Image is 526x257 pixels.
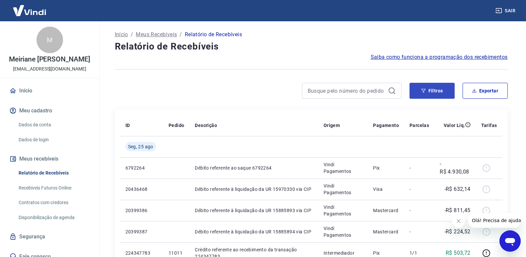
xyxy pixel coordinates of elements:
[444,206,471,214] p: -R$ 811,45
[169,122,184,129] p: Pedido
[195,122,217,129] p: Descrição
[195,165,313,171] p: Débito referente ao saque 6792264
[16,133,91,147] a: Dados de login
[324,161,363,175] p: Vindi Pagamentos
[324,122,340,129] p: Origem
[8,83,91,98] a: Início
[410,250,429,256] p: 1/1
[185,31,242,39] p: Relatório de Recebíveis
[136,31,177,39] a: Meus Recebíveis
[410,186,429,193] p: -
[468,213,521,228] iframe: Mensagem da empresa
[125,122,130,129] p: ID
[308,86,385,96] input: Busque pelo número do pedido
[8,103,91,118] button: Meu cadastro
[169,250,184,256] p: 11011
[125,207,158,214] p: 20399386
[481,122,497,129] p: Tarifas
[446,249,471,257] p: R$ 503,72
[37,27,63,53] div: M
[410,165,429,171] p: -
[8,152,91,166] button: Meus recebíveis
[410,228,429,235] p: -
[324,225,363,238] p: Vindi Pagamentos
[373,186,399,193] p: Visa
[115,40,508,53] h4: Relatório de Recebíveis
[125,165,158,171] p: 6792264
[125,186,158,193] p: 20436468
[410,83,455,99] button: Filtros
[195,228,313,235] p: Débito referente à liquidação da UR 15885894 via CIP
[9,56,90,63] p: Meiriane [PERSON_NAME]
[180,31,182,39] p: /
[371,53,508,61] a: Saiba como funciona a programação dos recebimentos
[410,122,429,129] p: Parcelas
[452,214,465,228] iframe: Fechar mensagem
[8,229,91,244] a: Segurança
[324,204,363,217] p: Vindi Pagamentos
[195,186,313,193] p: Débito referente à liquidação da UR 15970330 via CIP
[373,228,399,235] p: Mastercard
[373,250,399,256] p: Pix
[13,65,86,72] p: [EMAIL_ADDRESS][DOMAIN_NAME]
[444,228,471,236] p: -R$ 224,52
[444,185,471,193] p: -R$ 632,14
[131,31,133,39] p: /
[4,5,56,10] span: Olá! Precisa de ajuda?
[16,166,91,180] a: Relatório de Recebíveis
[373,207,399,214] p: Mastercard
[499,230,521,252] iframe: Botão para abrir a janela de mensagens
[494,5,518,17] button: Sair
[16,181,91,195] a: Recebíveis Futuros Online
[115,31,128,39] a: Início
[195,207,313,214] p: Débito referente à liquidação da UR 15885893 via CIP
[16,196,91,209] a: Contratos com credores
[16,211,91,224] a: Disponibilização de agenda
[128,143,153,150] span: Seg, 25 ago
[440,160,470,176] p: -R$ 4.930,08
[8,0,51,21] img: Vindi
[444,122,465,129] p: Valor Líq.
[16,118,91,132] a: Dados da conta
[125,250,158,256] p: 224347783
[373,165,399,171] p: Pix
[324,183,363,196] p: Vindi Pagamentos
[324,250,363,256] p: Intermediador
[410,207,429,214] p: -
[463,83,508,99] button: Exportar
[373,122,399,129] p: Pagamento
[125,228,158,235] p: 20399387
